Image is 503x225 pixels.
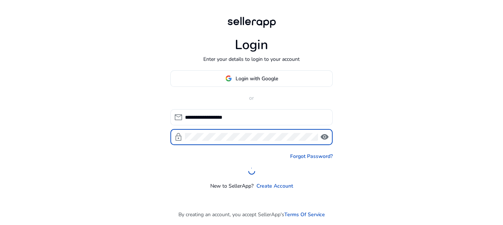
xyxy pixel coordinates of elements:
h1: Login [235,37,268,53]
span: lock [174,133,183,141]
span: Login with Google [236,75,278,82]
p: New to SellerApp? [210,182,254,190]
button: Login with Google [170,70,333,87]
a: Forgot Password? [290,152,333,160]
span: mail [174,113,183,122]
p: Enter your details to login to your account [203,55,300,63]
a: Terms Of Service [284,211,325,218]
img: google-logo.svg [225,75,232,82]
a: Create Account [256,182,293,190]
p: or [170,94,333,102]
span: visibility [320,133,329,141]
